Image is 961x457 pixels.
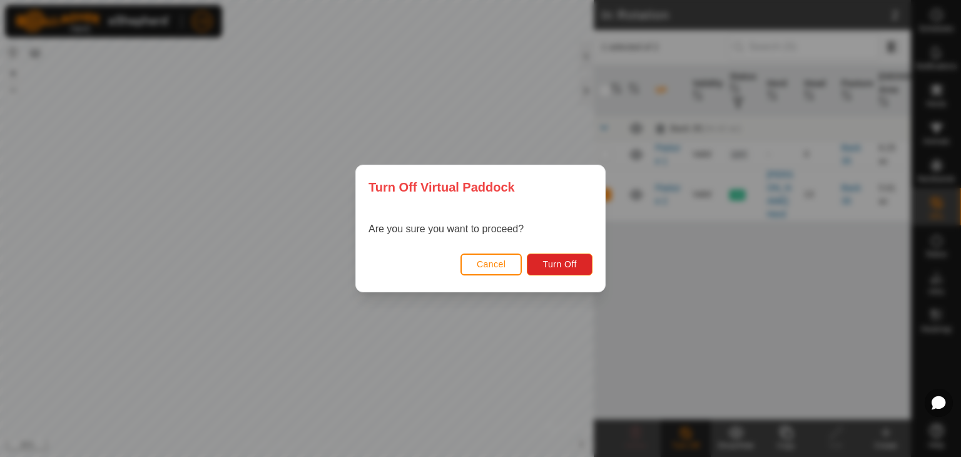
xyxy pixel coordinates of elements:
button: Turn Off [527,254,592,275]
span: Turn Off Virtual Paddock [369,178,515,197]
span: Cancel [477,259,506,269]
button: Cancel [460,254,522,275]
span: Turn Off [542,259,577,269]
p: Are you sure you want to proceed? [369,222,524,237]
